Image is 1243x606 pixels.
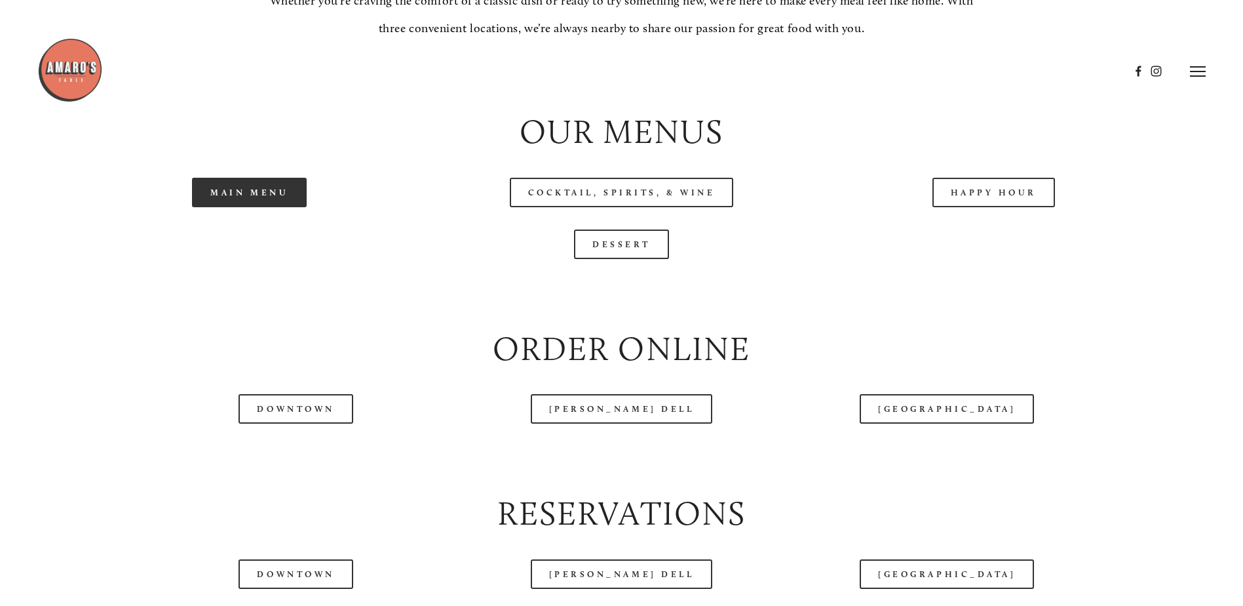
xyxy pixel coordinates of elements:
a: Main Menu [192,178,307,207]
a: Dessert [574,230,669,259]
a: Cocktail, Spirits, & Wine [510,178,734,207]
a: Happy Hour [932,178,1056,207]
a: Downtown [239,394,353,424]
h2: Reservations [75,491,1168,537]
a: [GEOGRAPHIC_DATA] [860,394,1034,424]
h2: Order Online [75,326,1168,373]
a: [PERSON_NAME] Dell [531,394,713,424]
a: [GEOGRAPHIC_DATA] [860,559,1034,589]
a: Downtown [239,559,353,589]
img: Amaro's Table [37,37,103,103]
a: [PERSON_NAME] Dell [531,559,713,589]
